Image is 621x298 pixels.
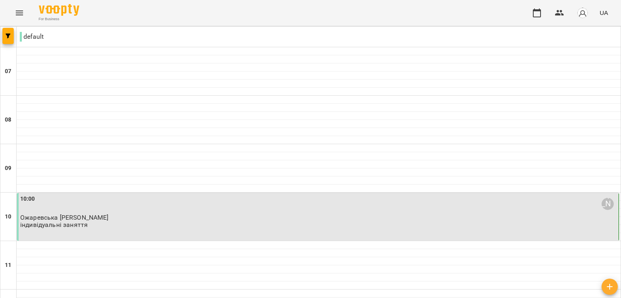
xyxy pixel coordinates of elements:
img: Voopty Logo [39,4,79,16]
button: Створити урок [602,279,618,295]
div: Стукова Юлія Іванівна [602,198,614,210]
h6: 09 [5,164,11,173]
button: UA [596,5,611,20]
span: For Business [39,17,79,22]
p: default [20,32,44,42]
span: Ожаревська [PERSON_NAME] [20,214,109,221]
span: UA [600,8,608,17]
label: 10:00 [20,195,35,204]
h6: 11 [5,261,11,270]
h6: 10 [5,212,11,221]
h6: 07 [5,67,11,76]
button: Menu [10,3,29,23]
img: avatar_s.png [577,7,588,19]
p: індивідуальні заняття [20,221,88,228]
h6: 08 [5,115,11,124]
